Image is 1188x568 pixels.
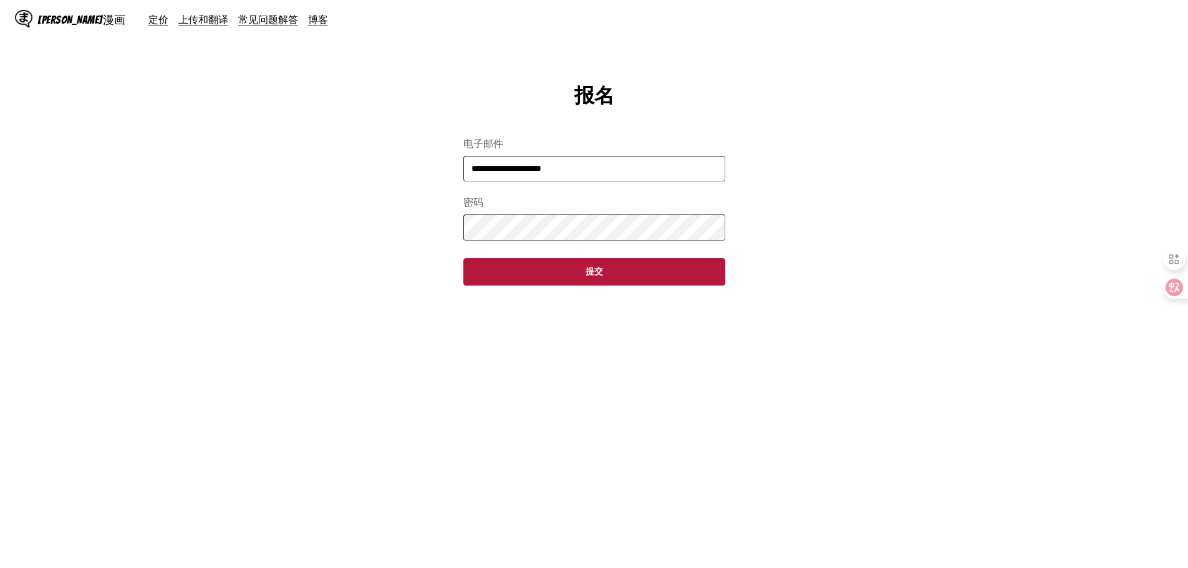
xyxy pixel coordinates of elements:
[574,84,614,107] font: 报名
[178,13,228,26] a: 上传和翻译
[148,13,168,26] a: 定价
[586,266,603,276] font: 提交
[238,13,298,26] a: 常见问题解答
[37,14,126,26] font: [PERSON_NAME]漫画
[463,138,503,149] font: 电子邮件
[308,13,328,26] a: 博客
[15,10,32,27] img: IsManga 标志
[463,197,483,208] font: 密码
[463,258,725,286] button: 提交
[15,10,148,30] a: IsManga 标志[PERSON_NAME]漫画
